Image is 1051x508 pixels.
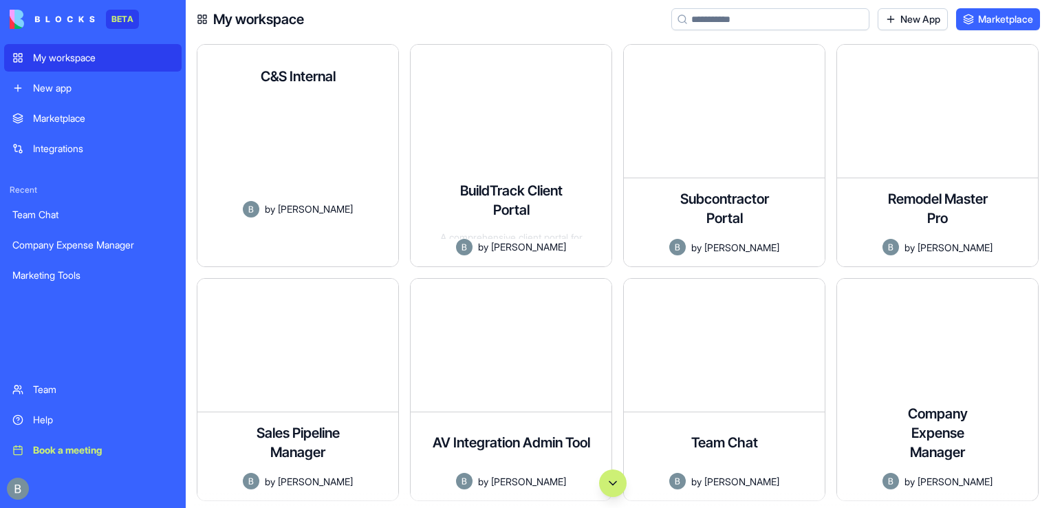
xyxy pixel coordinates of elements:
[4,201,182,229] a: Team Chat
[836,278,1039,501] a: Company Expense ManagerAvatarby[PERSON_NAME]
[7,478,29,500] img: ACg8ocIug40qN1SCXJiinWdltW7QsPxROn8ZAVDlgOtPD8eQfXIZmw=s96-c
[12,268,173,282] div: Marketing Tools
[4,262,182,289] a: Marketing Tools
[10,10,139,29] a: BETA
[12,238,173,252] div: Company Expense Manager
[4,135,182,162] a: Integrations
[4,231,182,259] a: Company Expense Manager
[261,67,336,86] h4: C&S Internal
[12,208,173,222] div: Team Chat
[904,240,915,255] span: by
[599,469,627,497] button: Scroll to bottom
[691,433,758,452] h4: Team Chat
[704,240,779,255] span: [PERSON_NAME]
[278,202,353,216] span: [PERSON_NAME]
[4,184,182,195] span: Recent
[691,240,702,255] span: by
[33,383,173,396] div: Team
[433,433,590,452] h4: AV Integration Admin Tool
[478,240,488,254] span: by
[33,142,173,156] div: Integrations
[243,423,353,462] h4: Sales Pipeline Manager
[878,8,948,30] a: New App
[882,239,899,255] img: Avatar
[213,10,304,29] h4: My workspace
[265,202,275,216] span: by
[956,8,1040,30] a: Marketplace
[106,10,139,29] div: BETA
[882,404,993,462] h4: Company Expense Manager
[4,74,182,102] a: New app
[410,278,612,501] a: AV Integration Admin ToolAvatarby[PERSON_NAME]
[4,436,182,464] a: Book a meeting
[623,44,825,267] a: Subcontractor PortalAvatarby[PERSON_NAME]
[4,44,182,72] a: My workspace
[918,240,993,255] span: [PERSON_NAME]
[836,44,1039,267] a: Remodel Master ProAvatarby[PERSON_NAME]
[456,181,566,220] h4: BuildTrack Client Portal
[669,189,779,228] h4: Subcontractor Portal
[33,81,173,95] div: New app
[623,278,825,501] a: Team ChatAvatarby[PERSON_NAME]
[33,112,173,125] div: Marketplace
[10,10,95,29] img: logo
[422,266,567,294] button: Launch
[491,240,566,254] span: [PERSON_NAME]
[197,278,399,501] a: Sales Pipeline ManagerAvatarby[PERSON_NAME]
[410,44,612,267] a: BuildTrack Client PortalA comprehensive client portal for remodeling and building projects that a...
[33,51,173,65] div: My workspace
[456,239,473,255] img: Avatar
[4,105,182,132] a: Marketplace
[882,189,993,228] h4: Remodel Master Pro
[4,406,182,434] a: Help
[33,443,173,457] div: Book a meeting
[669,239,686,255] img: Avatar
[422,231,600,239] div: A comprehensive client portal for remodeling and building projects that allows clients to track p...
[243,201,259,218] img: Avatar
[4,376,182,403] a: Team
[197,44,399,267] a: C&S InternalAvatarby[PERSON_NAME]
[33,413,173,427] div: Help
